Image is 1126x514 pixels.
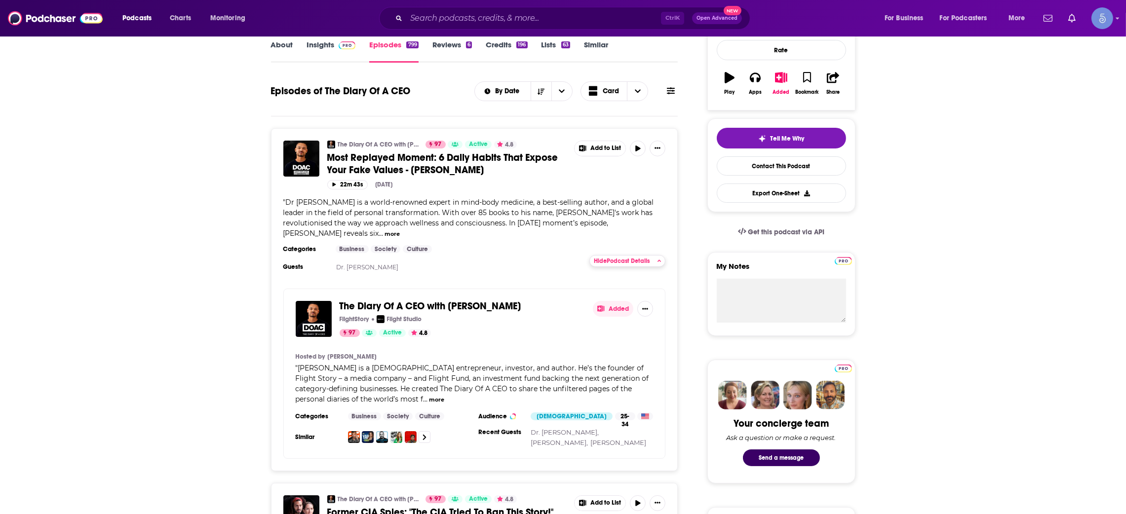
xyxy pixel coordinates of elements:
[531,82,551,101] button: Sort Direction
[271,40,293,63] a: About
[589,255,666,267] button: HidePodcast Details
[717,66,742,101] button: Play
[475,88,531,95] button: open menu
[408,329,431,337] button: 4.8
[783,381,812,409] img: Jules Profile
[8,9,103,28] img: Podchaser - Follow, Share and Rate Podcasts
[390,431,402,443] img: Money Rehab with Nicole Lapin
[336,263,398,271] a: Dr. [PERSON_NAME]
[469,140,488,149] span: Active
[590,439,646,446] a: [PERSON_NAME]
[717,156,846,176] a: Contact This Podcast
[495,88,523,95] span: By Date
[203,10,258,26] button: open menu
[816,381,845,409] img: Jon Profile
[327,141,335,148] a: The Diary Of A CEO with Steven Bartlett
[377,315,422,323] a: Flight StudioFlight Studio
[432,40,472,63] a: Reviews6
[379,229,384,238] span: ...
[376,431,388,443] a: Huberman Lab
[271,85,411,97] h1: Episodes of The Diary Of A CEO
[727,434,836,441] div: Ask a question or make a request.
[661,12,684,25] span: Ctrl K
[773,89,790,95] div: Added
[406,41,418,48] div: 799
[388,7,760,30] div: Search podcasts, credits, & more...
[340,300,521,312] span: The Diary Of A CEO with [PERSON_NAME]
[403,245,432,253] a: Culture
[751,381,779,409] img: Barbara Profile
[283,141,319,177] a: Most Replayed Moment: 6 Daily Habits That Expose Your Fake Values - Deepak Chopra
[163,10,197,26] a: Charts
[340,329,360,337] a: 97
[429,396,444,404] button: more
[465,141,492,148] a: Active
[531,439,588,446] a: [PERSON_NAME],
[1091,7,1113,29] img: User Profile
[590,145,621,152] span: Add to List
[730,220,833,244] a: Get this podcast via API
[615,412,635,420] div: 25-34
[435,140,442,149] span: 97
[327,353,377,361] a: [PERSON_NAME]
[724,6,741,15] span: New
[307,40,356,63] a: InsightsPodchaser Pro
[376,181,393,188] div: [DATE]
[561,41,570,48] div: 63
[594,257,650,264] span: Hide Podcast Details
[697,16,738,21] span: Open Advanced
[590,499,621,507] span: Add to List
[296,412,340,420] h3: Categories
[494,141,517,148] button: 4.8
[296,301,332,337] img: The Diary Of A CEO with Steven Bartlett
[1091,7,1113,29] span: Logged in as Spiral5-G1
[339,41,356,49] img: Podchaser Pro
[717,128,846,148] button: tell me why sparkleTell Me Why
[826,89,840,95] div: Share
[362,431,374,443] img: Young and Profiting with Hala Taha (Entrepreneurship, Sales, Marketing)
[283,245,328,253] h3: Categories
[122,11,152,25] span: Podcasts
[603,88,619,95] span: Card
[835,365,852,372] img: Podchaser Pro
[650,495,665,511] button: Show More Button
[717,261,846,279] label: My Notes
[637,301,653,317] button: Show More Button
[327,180,368,189] button: 22m 43s
[1064,10,1080,27] a: Show notifications dropdown
[933,10,1002,26] button: open menu
[283,263,328,271] h3: Guests
[724,89,735,95] div: Play
[348,431,360,443] img: The School of Greatness
[878,10,936,26] button: open menu
[478,412,523,420] h3: Audience
[469,494,488,504] span: Active
[743,449,820,466] button: Send a message
[405,431,417,443] a: The Tucker Carlson Show
[283,198,654,238] span: Dr [PERSON_NAME] is a world-renowned expert in mind-body medicine, a best-selling author, and a g...
[369,40,418,63] a: Episodes799
[383,328,402,338] span: Active
[734,417,829,430] div: Your concierge team
[748,228,824,236] span: Get this podcast via API
[581,81,649,101] button: Choose View
[692,12,742,24] button: Open AdvancedNew
[717,184,846,203] button: Export One-Sheet
[835,363,852,372] a: Pro website
[327,151,558,176] span: Most Replayed Moment: 6 Daily Habits That Expose Your Fake Values - [PERSON_NAME]
[385,230,400,238] button: more
[593,301,634,317] button: Added
[116,10,164,26] button: open menu
[426,495,446,503] a: 97
[406,10,661,26] input: Search podcasts, credits, & more...
[338,141,419,148] a: The Diary Of A CEO with [PERSON_NAME]
[940,11,987,25] span: For Podcasters
[494,495,517,503] button: 4.8
[371,245,400,253] a: Society
[770,135,804,143] span: Tell Me Why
